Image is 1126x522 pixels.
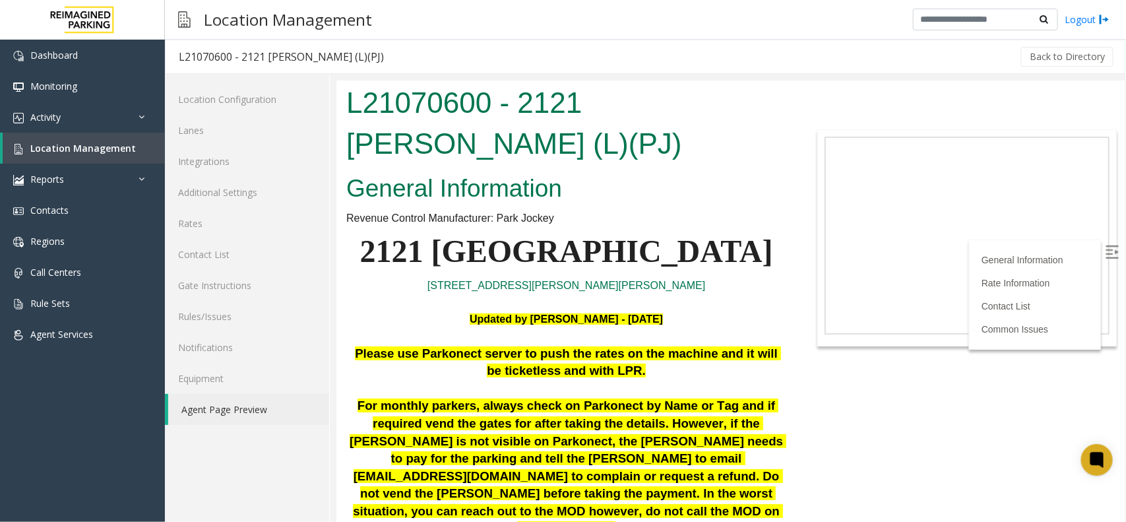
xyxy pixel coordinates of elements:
a: Rates [165,208,329,239]
span: Regions [30,235,65,247]
img: 'icon' [13,82,24,92]
a: Location Management [3,133,165,164]
img: 'icon' [13,113,24,123]
img: logout [1099,13,1110,26]
span: Agent Services [30,328,93,341]
span: For monthly parkers, always check on Parkonect by Name or Tag and if required vend the gates for ... [13,318,450,455]
a: Common Issues [645,244,712,254]
button: Back to Directory [1021,47,1113,67]
span: Contacts [30,204,69,216]
span: Dashboard [30,49,78,61]
a: Contact List [645,220,694,231]
span: Reports [30,173,64,185]
h1: L21070600 - 2121 [PERSON_NAME] (L)(PJ) [10,2,450,83]
img: 'icon' [13,51,24,61]
a: Agent Page Preview [168,394,329,425]
div: L21070600 - 2121 [PERSON_NAME] (L)(PJ) [179,48,384,65]
img: 'icon' [13,237,24,247]
a: Lanes [165,115,329,146]
span: Rule Sets [30,297,70,310]
font: Updated by [PERSON_NAME] - [DATE] [133,233,327,244]
img: 'icon' [13,299,24,310]
a: Notifications [165,332,329,363]
a: Equipment [165,363,329,394]
span: Call Centers [30,266,81,278]
span: 2121 [GEOGRAPHIC_DATA] [23,153,436,188]
h3: Location Management [197,3,379,36]
span: Please use Parkonect server to push the rates on the machine and it will be ticketless and with LPR. [18,266,445,298]
img: 'icon' [13,206,24,216]
a: Rate Information [645,197,714,208]
span: Activity [30,111,61,123]
img: 'icon' [13,330,24,341]
a: General Information [645,174,727,185]
img: 'icon' [13,175,24,185]
img: 'icon' [13,144,24,154]
img: Open/Close Sidebar Menu [769,165,782,178]
a: [STREET_ADDRESS][PERSON_NAME][PERSON_NAME] [91,199,369,211]
span: Monitoring [30,80,77,92]
a: Gate Instructions [165,270,329,301]
h2: General Information [10,91,450,125]
a: Location Configuration [165,84,329,115]
span: Location Management [30,142,136,154]
span: Revenue Control Manufacturer: Park Jockey [10,132,218,143]
img: 'icon' [13,268,24,278]
a: Additional Settings [165,177,329,208]
img: pageIcon [178,3,191,36]
a: Integrations [165,146,329,177]
a: Contact List [165,239,329,270]
a: Rules/Issues [165,301,329,332]
a: Logout [1065,13,1110,26]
